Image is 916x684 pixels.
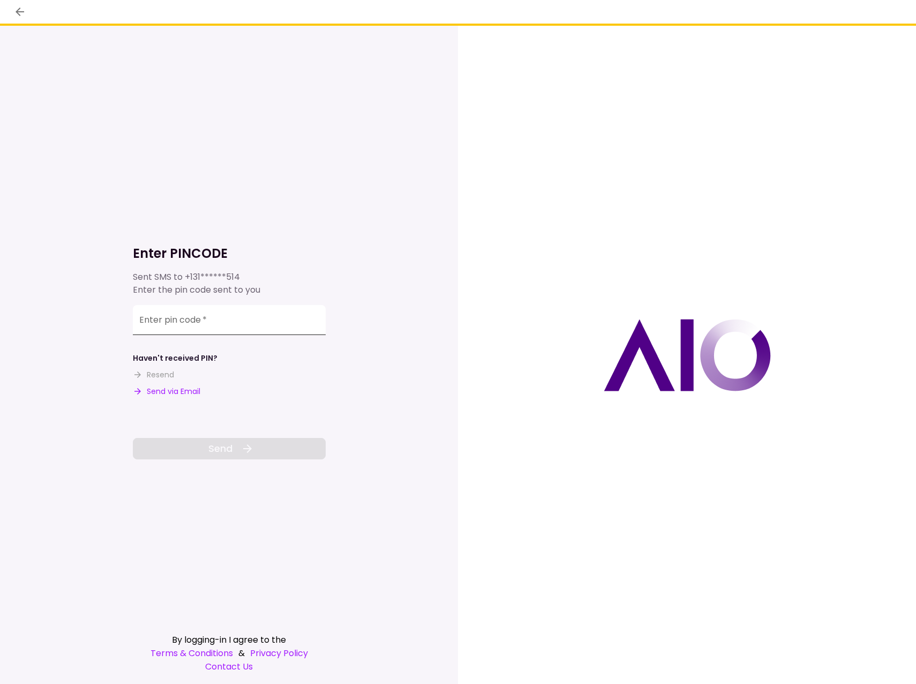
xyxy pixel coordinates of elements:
[133,633,326,646] div: By logging-in I agree to the
[133,386,200,397] button: Send via Email
[133,369,174,381] button: Resend
[133,646,326,660] div: &
[11,3,29,21] button: back
[133,438,326,459] button: Send
[133,660,326,673] a: Contact Us
[133,353,217,364] div: Haven't received PIN?
[208,441,232,456] span: Send
[151,646,233,660] a: Terms & Conditions
[133,271,326,296] div: Sent SMS to Enter the pin code sent to you
[133,245,326,262] h1: Enter PINCODE
[604,319,771,391] img: AIO logo
[250,646,308,660] a: Privacy Policy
